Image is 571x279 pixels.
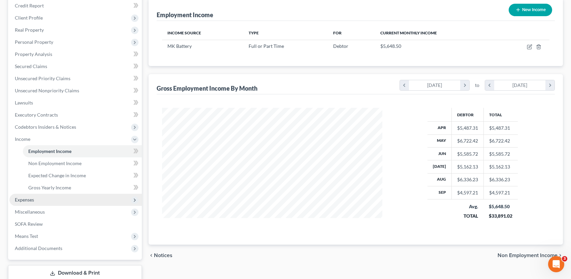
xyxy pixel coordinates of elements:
[333,43,348,49] span: Debtor
[157,84,257,92] div: Gross Employment Income By Month
[9,60,142,72] a: Secured Claims
[15,112,58,118] span: Executory Contracts
[483,122,518,134] td: $5,487.31
[9,109,142,121] a: Executory Contracts
[457,137,478,144] div: $6,722.42
[15,51,52,57] span: Property Analysis
[167,43,192,49] span: MK Battery
[9,72,142,85] a: Unsecured Priority Claims
[15,63,47,69] span: Secured Claims
[23,157,142,169] a: Non Employment Income
[483,173,518,186] td: $6,336.23
[457,163,478,170] div: $5,162.13
[457,125,478,131] div: $5,487.31
[28,173,86,178] span: Expected Change in Income
[409,80,461,90] div: [DATE]
[154,253,172,258] span: Notices
[167,30,201,35] span: Income Source
[562,256,567,261] span: 3
[28,148,71,154] span: Employment Income
[15,88,79,93] span: Unsecured Nonpriority Claims
[15,197,34,203] span: Expenses
[249,43,284,49] span: Full or Part Time
[427,160,452,173] th: [DATE]
[460,80,469,90] i: chevron_right
[427,147,452,160] th: Jun
[427,186,452,199] th: Sep
[427,134,452,147] th: May
[558,253,563,258] i: chevron_right
[9,97,142,109] a: Lawsuits
[28,185,71,190] span: Gross Yearly Income
[15,39,53,45] span: Personal Property
[483,108,518,121] th: Total
[23,145,142,157] a: Employment Income
[457,203,478,210] div: Avg.
[483,134,518,147] td: $6,722.42
[15,209,45,215] span: Miscellaneous
[498,253,558,258] span: Non Employment Income
[489,203,512,210] div: $5,648.50
[15,245,62,251] span: Additional Documents
[380,30,437,35] span: Current Monthly Income
[15,221,43,227] span: SOFA Review
[483,147,518,160] td: $5,585.72
[15,233,38,239] span: Means Test
[333,30,342,35] span: For
[380,43,401,49] span: $5,648.50
[15,100,33,105] span: Lawsuits
[475,82,479,89] span: to
[427,173,452,186] th: Aug
[15,124,76,130] span: Codebtors Insiders & Notices
[483,186,518,199] td: $4,597.21
[457,213,478,219] div: TOTAL
[494,80,546,90] div: [DATE]
[157,11,213,19] div: Employment Income
[15,75,70,81] span: Unsecured Priority Claims
[15,27,44,33] span: Real Property
[427,122,452,134] th: Apr
[23,169,142,182] a: Expected Change in Income
[149,253,172,258] button: chevron_left Notices
[457,151,478,157] div: $5,585.72
[400,80,409,90] i: chevron_left
[483,160,518,173] td: $5,162.13
[9,218,142,230] a: SOFA Review
[28,160,82,166] span: Non Employment Income
[545,80,554,90] i: chevron_right
[15,15,43,21] span: Client Profile
[451,108,483,121] th: Debtor
[149,253,154,258] i: chevron_left
[509,4,552,16] button: New Income
[548,256,564,272] iframe: Intercom live chat
[15,136,30,142] span: Income
[457,189,478,196] div: $4,597.21
[489,213,512,219] div: $33,891.02
[498,253,563,258] button: Non Employment Income chevron_right
[9,48,142,60] a: Property Analysis
[457,176,478,183] div: $6,336.23
[249,30,259,35] span: Type
[15,3,44,8] span: Credit Report
[23,182,142,194] a: Gross Yearly Income
[9,85,142,97] a: Unsecured Nonpriority Claims
[485,80,494,90] i: chevron_left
